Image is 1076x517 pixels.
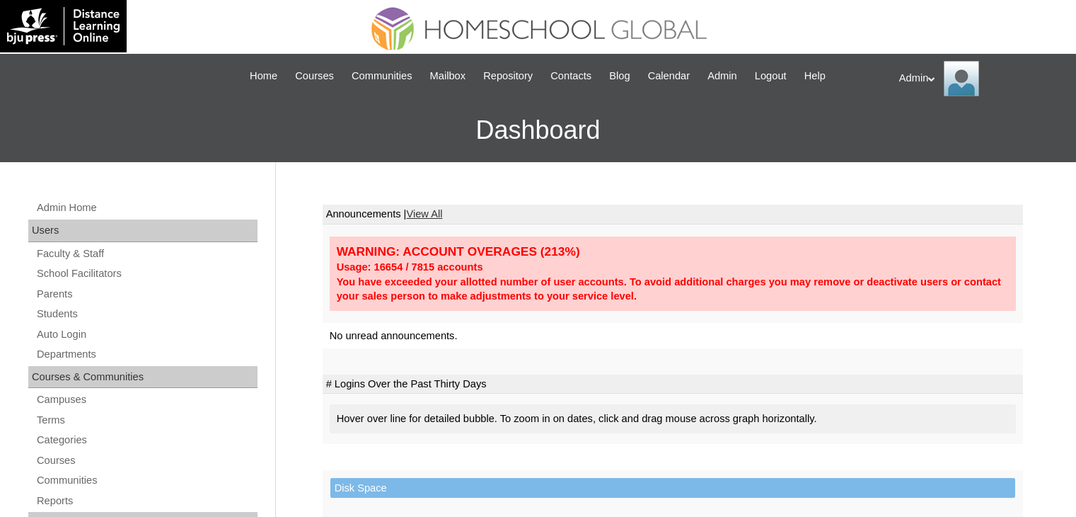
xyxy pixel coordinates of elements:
[483,68,533,84] span: Repository
[35,265,258,283] a: School Facilitators
[35,411,258,429] a: Terms
[648,68,690,84] span: Calendar
[323,323,1023,349] td: No unread announcements.
[602,68,637,84] a: Blog
[295,68,334,84] span: Courses
[352,68,412,84] span: Communities
[35,431,258,449] a: Categories
[797,68,833,84] a: Help
[476,68,540,84] a: Repository
[323,205,1023,225] td: Announcements |
[641,68,697,84] a: Calendar
[430,68,466,84] span: Mailbox
[35,305,258,323] a: Students
[423,68,473,84] a: Mailbox
[35,346,258,363] a: Departments
[243,68,284,84] a: Home
[804,68,826,84] span: Help
[250,68,277,84] span: Home
[707,68,737,84] span: Admin
[550,68,591,84] span: Contacts
[35,199,258,217] a: Admin Home
[35,285,258,303] a: Parents
[35,452,258,470] a: Courses
[337,275,1009,304] div: You have exceeded your allotted number of user accounts. To avoid additional charges you may remo...
[35,472,258,489] a: Communities
[337,244,1009,260] div: WARNING: ACCOUNT OVERAGES (213%)
[7,98,1069,162] h3: Dashboard
[543,68,598,84] a: Contacts
[28,220,258,242] div: Users
[337,261,483,273] strong: Usage: 16654 / 7815 accounts
[944,61,979,96] img: Admin Homeschool Global
[35,391,258,409] a: Campuses
[748,68,794,84] a: Logout
[406,208,442,220] a: View All
[35,492,258,510] a: Reports
[28,366,258,389] div: Courses & Communities
[35,245,258,263] a: Faculty & Staff
[700,68,744,84] a: Admin
[288,68,341,84] a: Courses
[609,68,630,84] span: Blog
[7,7,120,45] img: logo-white.png
[899,61,1062,96] div: Admin
[755,68,787,84] span: Logout
[323,375,1023,394] td: # Logins Over the Past Thirty Days
[35,326,258,343] a: Auto Login
[330,478,1015,499] td: Disk Space
[345,68,420,84] a: Communities
[330,404,1016,433] div: Hover over line for detailed bubble. To zoom in on dates, click and drag mouse across graph horiz...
